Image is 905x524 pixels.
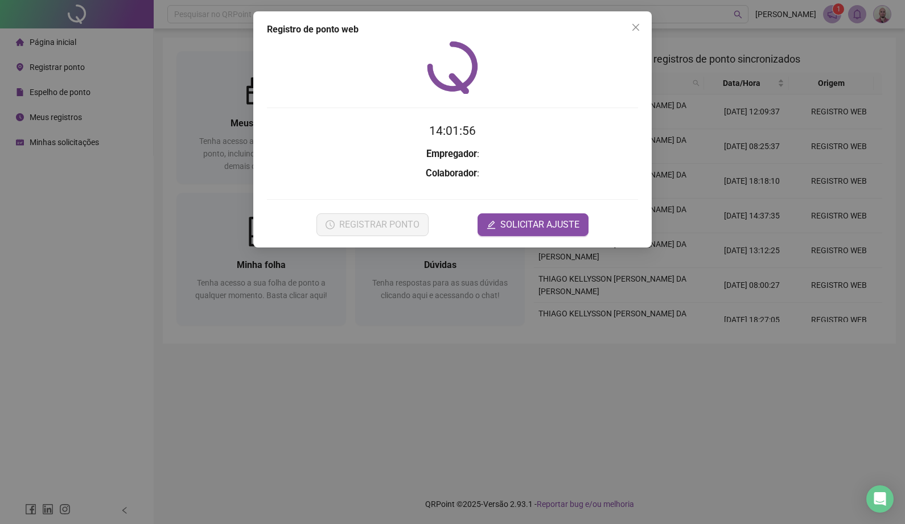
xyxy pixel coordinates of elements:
[631,23,640,32] span: close
[478,213,589,236] button: editSOLICITAR AJUSTE
[427,41,478,94] img: QRPoint
[426,148,477,159] strong: Empregador
[426,168,477,179] strong: Colaborador
[487,220,496,229] span: edit
[267,147,638,162] h3: :
[429,124,476,138] time: 14:01:56
[866,485,894,513] div: Open Intercom Messenger
[267,23,638,36] div: Registro de ponto web
[500,218,579,232] span: SOLICITAR AJUSTE
[267,166,638,181] h3: :
[627,18,645,36] button: Close
[316,213,429,236] button: REGISTRAR PONTO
